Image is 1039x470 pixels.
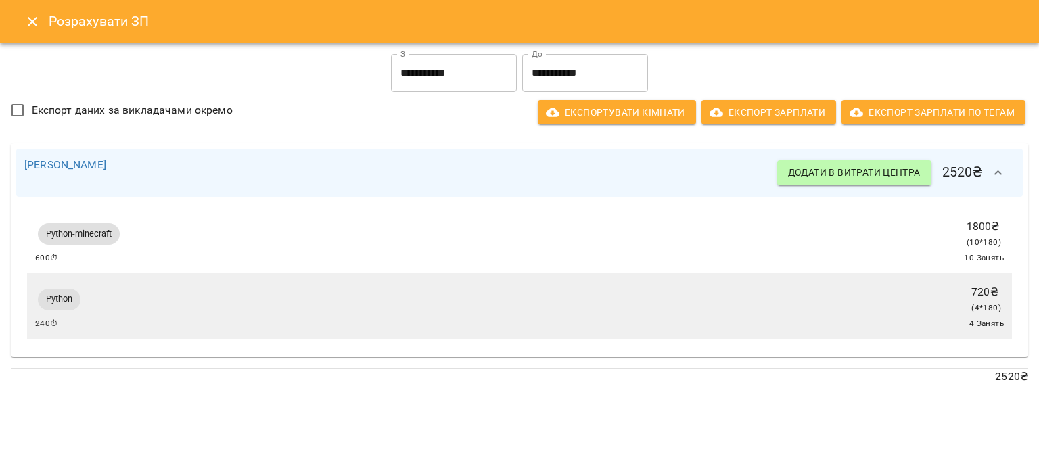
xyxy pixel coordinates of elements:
[701,100,836,124] button: Експорт Зарплати
[964,252,1004,265] span: 10 Занять
[969,317,1004,331] span: 4 Занять
[788,164,921,181] span: Додати в витрати центра
[16,5,49,38] button: Close
[38,228,120,240] span: Python-minecraft
[11,369,1028,385] p: 2520 ₴
[971,284,1001,300] p: 720 ₴
[32,102,233,118] span: Експорт даних за викладачами окремо
[35,317,59,331] span: 240 ⏱
[777,160,931,185] button: Додати в витрати центра
[549,104,685,120] span: Експортувати кімнати
[967,218,1001,235] p: 1800 ₴
[712,104,825,120] span: Експорт Зарплати
[538,100,696,124] button: Експортувати кімнати
[49,11,1023,32] h6: Розрахувати ЗП
[38,293,80,305] span: Python
[971,303,1001,312] span: ( 4 * 180 )
[35,252,59,265] span: 600 ⏱
[967,237,1001,247] span: ( 10 * 180 )
[24,158,106,171] a: [PERSON_NAME]
[852,104,1015,120] span: Експорт Зарплати по тегам
[841,100,1025,124] button: Експорт Зарплати по тегам
[777,157,1015,189] h6: 2520 ₴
